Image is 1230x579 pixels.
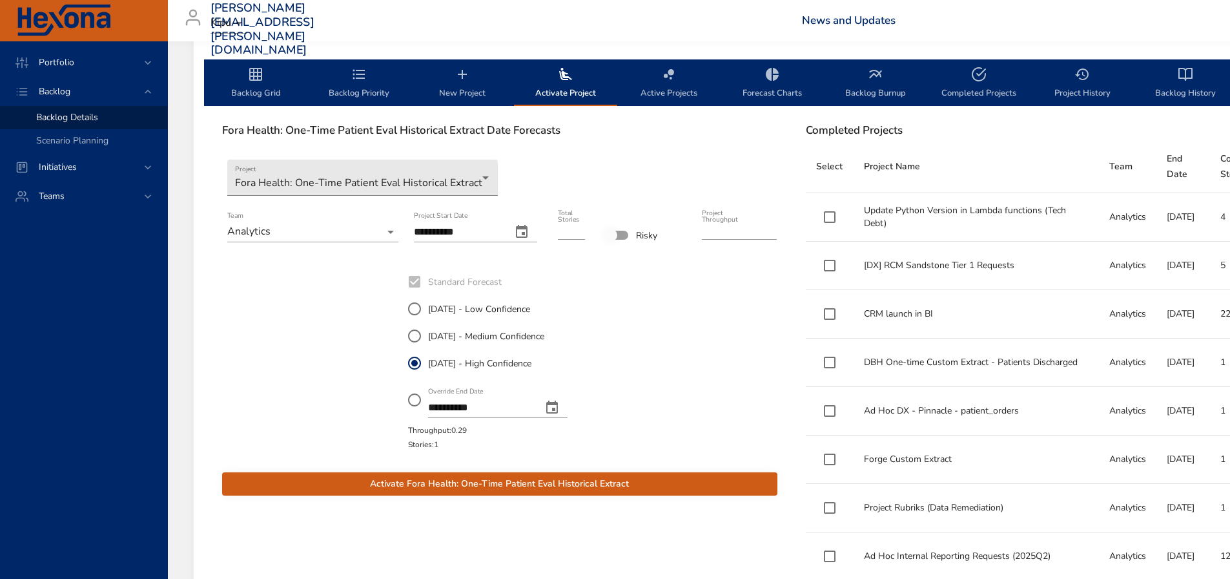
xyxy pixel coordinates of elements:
input: Override End Datechange date [428,397,531,418]
button: change date [537,392,568,423]
div: StandardForecast [408,295,578,423]
span: Active Projects [625,67,713,101]
td: Analytics [1099,290,1156,339]
td: [DATE] [1156,339,1210,387]
button: change date [506,216,537,247]
td: Forge Custom Extract [854,436,1100,484]
td: Analytics [1099,436,1156,484]
span: [DATE] - High Confidence [428,357,531,370]
td: Analytics [1099,339,1156,387]
span: Backlog [28,85,81,98]
span: Backlog History [1142,67,1229,101]
span: Activate Fora Health: One-Time Patient Eval Historical Extract [232,476,767,492]
label: Total Stories [558,210,579,224]
span: Completed Projects [935,67,1023,101]
span: Forecast Charts [728,67,816,101]
td: [DATE] [1156,387,1210,436]
label: Project Throughput [702,210,758,224]
label: Override End Date [428,388,484,395]
span: Activate Project [522,67,610,101]
td: [DATE] [1156,484,1210,532]
td: Analytics [1099,387,1156,436]
span: Risky [636,229,657,242]
div: Fora Health: One-Time Patient Eval Historical Extract [227,160,498,196]
span: Stories: 1 [408,439,438,450]
div: Kipu [210,13,247,34]
h3: [PERSON_NAME][EMAIL_ADDRESS][PERSON_NAME][DOMAIN_NAME] [210,1,314,57]
td: CRM launch in BI [854,290,1100,339]
span: Backlog Burnup [832,67,919,101]
label: Project Start Date [414,213,467,220]
td: DBH One-time Custom Extract - Patients Discharged [854,339,1100,387]
th: Select [806,141,854,193]
td: [DX] RCM Sandstone Tier 1 Requests [854,242,1100,290]
th: End Date [1156,141,1210,193]
span: [DATE] - Medium Confidence [428,330,544,343]
td: Update Python Version in Lambda functions (Tech Debt) [854,193,1100,242]
td: [DATE] [1156,436,1210,484]
span: New Project [418,67,506,101]
span: Teams [28,190,75,202]
span: Backlog Details [36,111,98,123]
td: [DATE] [1156,290,1210,339]
span: Project History [1038,67,1126,101]
span: Portfolio [28,56,85,68]
span: Throughput: 0.29 [408,425,467,436]
th: Project Name [854,141,1100,193]
span: Backlog Grid [212,67,300,101]
span: Initiatives [28,161,87,173]
h6: Fora Health: One-Time Patient Eval Historical Extract Date Forecasts [222,124,777,137]
th: Team [1099,141,1156,193]
td: Analytics [1099,484,1156,532]
label: Team [227,213,243,220]
span: Scenario Planning [36,134,108,147]
td: Analytics [1099,242,1156,290]
td: Analytics [1099,193,1156,242]
div: Analytics [227,222,398,242]
button: Activate Fora Health: One-Time Patient Eval Historical Extract [222,472,777,496]
td: [DATE] [1156,242,1210,290]
img: Hexona [15,5,112,37]
td: Ad Hoc DX - Pinnacle - patient_orders [854,387,1100,436]
span: Backlog Priority [315,67,403,101]
span: Standard Forecast [428,275,502,289]
td: Project Rubriks (Data Remediation) [854,484,1100,532]
a: News and Updates [802,13,896,28]
td: [DATE] [1156,193,1210,242]
span: [DATE] - Low Confidence [428,302,530,316]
